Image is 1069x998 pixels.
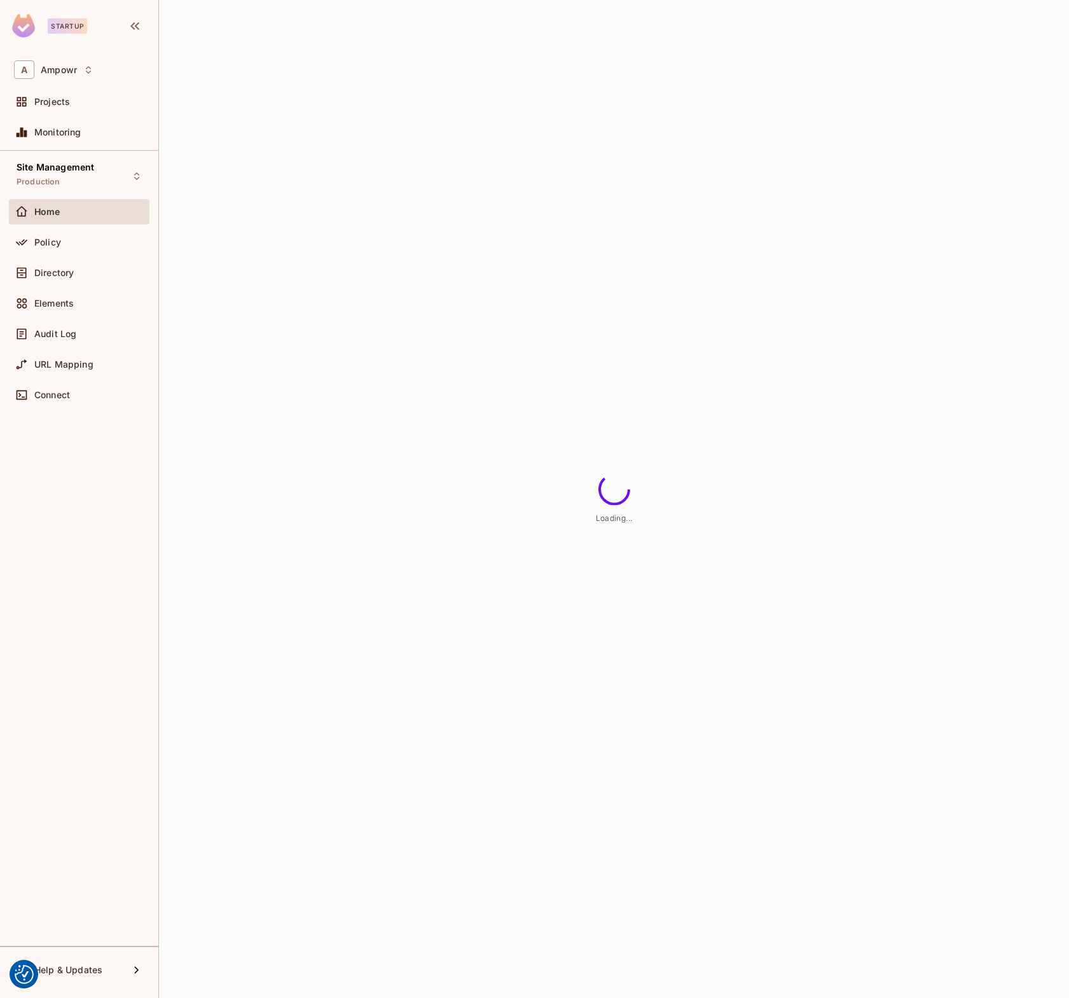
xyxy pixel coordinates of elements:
img: Revisit consent button [15,965,34,984]
button: Consent Preferences [15,965,34,984]
img: SReyMgAAAABJRU5ErkJggg== [12,14,35,38]
span: Workspace: Ampowr [41,65,77,75]
span: Site Management [17,162,94,172]
span: Production [17,177,60,187]
span: Audit Log [34,329,76,339]
span: URL Mapping [34,359,93,370]
span: Projects [34,97,70,107]
span: Home [34,207,60,217]
span: Loading... [596,513,633,522]
span: A [14,60,34,79]
div: Startup [48,18,87,34]
span: Elements [34,298,74,308]
span: Directory [34,268,74,278]
span: Help & Updates [34,965,102,975]
span: Policy [34,237,61,247]
span: Monitoring [34,127,81,137]
span: Connect [34,390,70,400]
